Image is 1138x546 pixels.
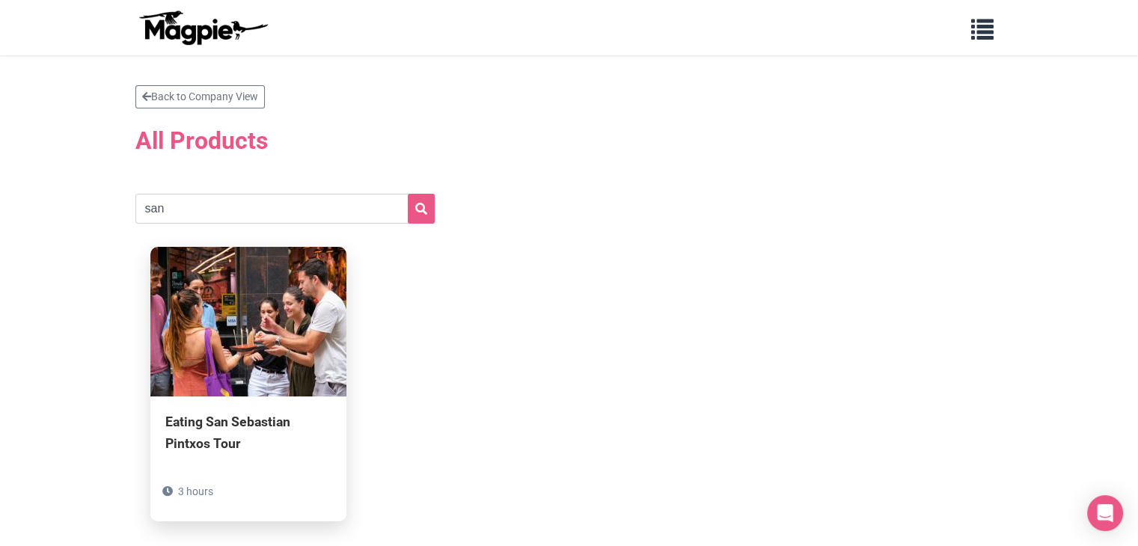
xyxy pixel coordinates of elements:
div: Eating San Sebastian Pintxos Tour [165,411,331,453]
input: Search products... [135,194,435,224]
h2: All Products [135,117,1003,164]
img: Eating San Sebastian Pintxos Tour [150,247,346,396]
img: logo-ab69f6fb50320c5b225c76a69d11143b.png [135,10,270,46]
div: Open Intercom Messenger [1087,495,1123,531]
a: Back to Company View [135,85,265,108]
a: Eating San Sebastian Pintxos Tour 3 hours [150,247,346,521]
span: 3 hours [178,485,213,497]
